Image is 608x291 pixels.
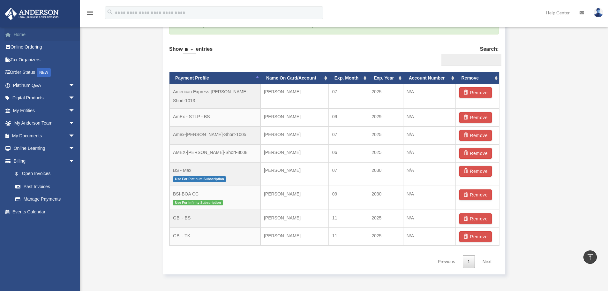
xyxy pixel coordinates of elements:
a: Previous [433,255,460,268]
i: search [107,9,114,16]
a: Events Calendar [4,205,85,218]
span: arrow_drop_down [69,92,81,105]
span: arrow_drop_down [69,129,81,142]
td: [PERSON_NAME] [260,84,329,109]
td: [PERSON_NAME] [260,210,329,228]
td: 2030 [368,186,403,210]
button: Remove [459,166,492,177]
a: Platinum Q&Aarrow_drop_down [4,79,85,92]
td: [PERSON_NAME] [260,228,329,246]
td: American Express-[PERSON_NAME]-Short-1013 [169,84,260,109]
td: [PERSON_NAME] [260,144,329,162]
i: menu [86,9,94,17]
button: Remove [459,231,492,242]
th: Remove: activate to sort column ascending [456,72,499,84]
span: arrow_drop_down [69,142,81,155]
td: GBI - BS [169,210,260,228]
td: 2029 [368,109,403,126]
span: Use For Infinity Subscription [173,200,223,205]
a: 1 [463,255,475,268]
th: Name On Card/Account: activate to sort column ascending [260,72,329,84]
td: 06 [329,144,368,162]
td: BS - Max [169,162,260,186]
a: My Entitiesarrow_drop_down [4,104,85,117]
a: Digital Productsarrow_drop_down [4,92,85,104]
span: arrow_drop_down [69,104,81,117]
td: 2025 [368,210,403,228]
td: AmEx - STLP - BS [169,109,260,126]
i: vertical_align_top [586,253,594,261]
td: 2025 [368,84,403,109]
td: 2025 [368,144,403,162]
a: Tax Organizers [4,53,85,66]
span: Use For Platinum Subscription [173,176,226,182]
th: Exp. Month: activate to sort column ascending [329,72,368,84]
a: My Documentsarrow_drop_down [4,129,85,142]
td: [PERSON_NAME] [260,109,329,126]
td: AMEX-[PERSON_NAME]-Short-8008 [169,144,260,162]
td: 11 [329,228,368,246]
td: N/A [403,210,456,228]
td: BSI-BOA CC [169,186,260,210]
td: 11 [329,210,368,228]
a: Manage Payments [9,193,81,206]
td: [PERSON_NAME] [260,186,329,210]
a: Billingarrow_drop_down [4,155,85,167]
button: Remove [459,87,492,98]
a: My Anderson Teamarrow_drop_down [4,117,85,130]
td: N/A [403,162,456,186]
button: Remove [459,148,492,159]
button: Remove [459,189,492,200]
td: 07 [329,162,368,186]
td: 09 [329,109,368,126]
td: 2025 [368,228,403,246]
strong: Success! [174,22,197,27]
td: N/A [403,186,456,210]
a: Past Invoices [9,180,85,193]
img: Anderson Advisors Platinum Portal [3,8,61,20]
span: arrow_drop_down [69,155,81,168]
a: menu [86,11,94,17]
span: arrow_drop_down [69,79,81,92]
button: Remove [459,112,492,123]
button: Remove [459,130,492,141]
img: User Pic [594,8,603,17]
td: Amex-[PERSON_NAME]-Short-1005 [169,126,260,144]
a: Order StatusNEW [4,66,85,79]
span: $ [19,170,22,178]
th: Payment Profile: activate to sort column descending [169,72,260,84]
a: Online Ordering [4,41,85,54]
a: $Open Invoices [9,167,85,180]
td: GBI - TK [169,228,260,246]
th: Exp. Year: activate to sort column ascending [368,72,403,84]
a: Home [4,28,85,41]
input: Search: [441,54,501,66]
span: arrow_drop_down [69,117,81,130]
td: [PERSON_NAME] [260,162,329,186]
td: 07 [329,126,368,144]
td: 07 [329,84,368,109]
td: N/A [403,84,456,109]
th: Account Number: activate to sort column ascending [403,72,456,84]
select: Showentries [183,46,196,54]
td: N/A [403,109,456,126]
a: Next [478,255,497,268]
button: Remove [459,213,492,224]
td: 09 [329,186,368,210]
td: 2030 [368,162,403,186]
a: vertical_align_top [583,250,597,264]
td: 2025 [368,126,403,144]
label: Show entries [169,45,213,60]
a: Online Learningarrow_drop_down [4,142,85,155]
div: NEW [37,68,51,77]
td: N/A [403,144,456,162]
label: Search: [439,45,499,66]
td: [PERSON_NAME] [260,126,329,144]
td: N/A [403,126,456,144]
td: N/A [403,228,456,246]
